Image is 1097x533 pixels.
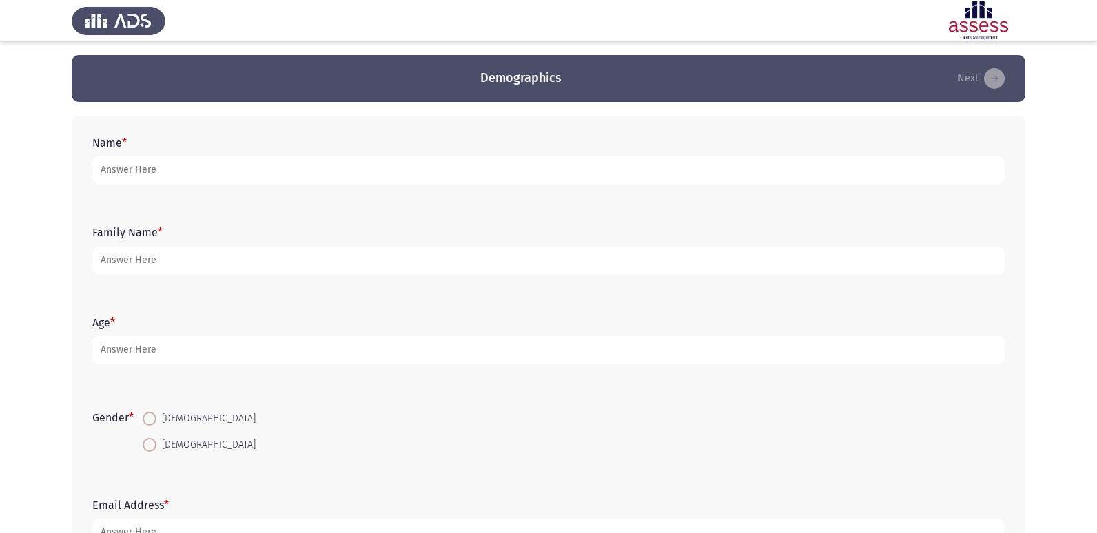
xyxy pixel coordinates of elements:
[932,1,1025,40] img: Assessment logo of Assessment En (Focus & 16PD)
[156,437,256,453] span: [DEMOGRAPHIC_DATA]
[92,156,1005,185] input: add answer text
[92,336,1005,364] input: add answer text
[92,411,134,424] label: Gender
[92,499,169,512] label: Email Address
[92,247,1005,275] input: add answer text
[92,226,163,239] label: Family Name
[156,410,256,427] span: [DEMOGRAPHIC_DATA]
[92,316,115,329] label: Age
[92,136,127,149] label: Name
[480,70,562,87] h3: Demographics
[72,1,165,40] img: Assess Talent Management logo
[954,67,1009,90] button: load next page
